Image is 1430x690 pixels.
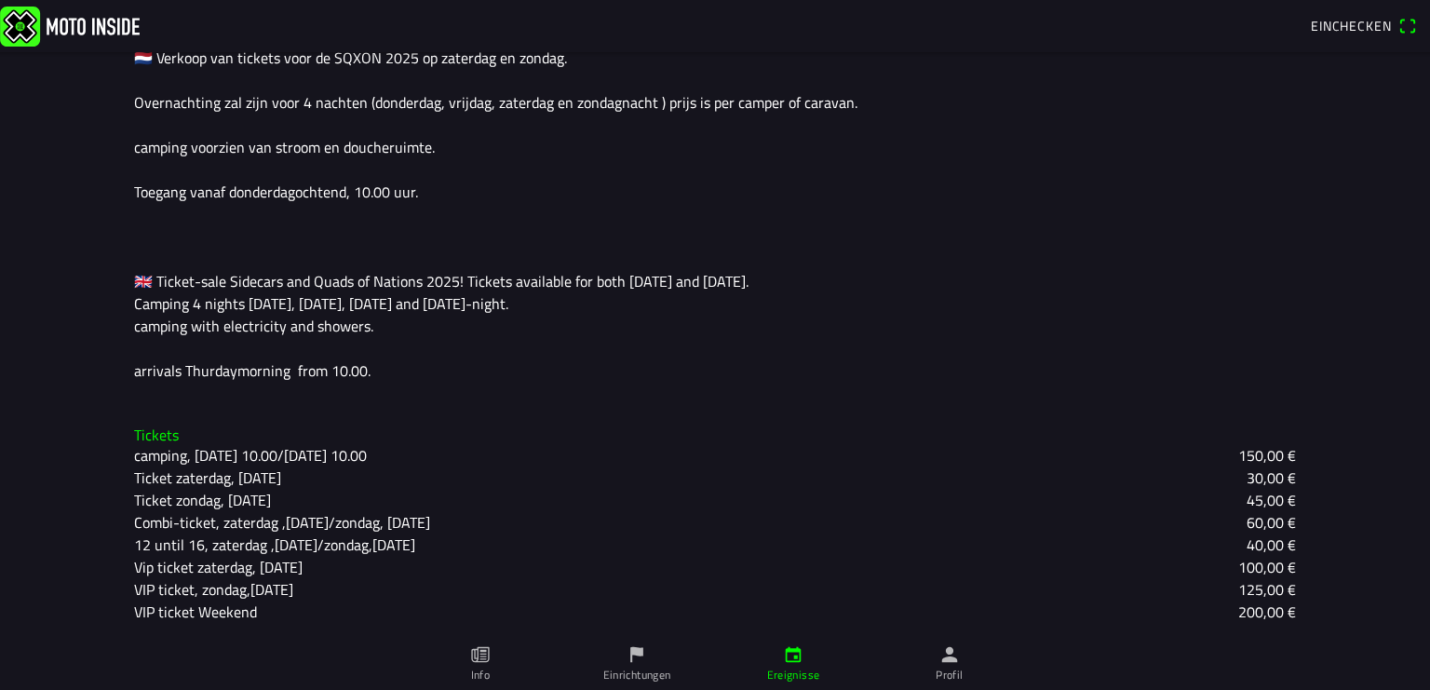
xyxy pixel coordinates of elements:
[134,556,303,578] ion-text: Vip ticket zaterdag, [DATE]
[1238,578,1296,601] ion-text: 125,00 €
[1302,11,1426,41] a: Eincheckenqr scanner
[134,534,415,556] ion-text: 12 until 16, zaterdag ,[DATE]/zondag,[DATE]
[134,444,367,467] ion-text: camping, [DATE] 10.00/[DATE] 10.00
[134,467,281,489] ion-text: Ticket zaterdag, [DATE]
[603,667,671,683] ion-label: Einrichtungen
[134,601,257,623] ion-text: VIP ticket Weekend
[939,644,960,665] ion-icon: person
[627,644,647,665] ion-icon: flag
[1247,467,1296,489] ion-text: 30,00 €
[1311,16,1391,35] span: Einchecken
[767,667,820,683] ion-label: Ereignisse
[470,644,491,665] ion-icon: paper
[471,667,490,683] ion-label: Info
[134,578,293,601] ion-text: VIP ticket, zondag,[DATE]
[1238,601,1296,623] ion-text: 200,00 €
[134,426,1296,444] h3: Tickets
[1247,511,1296,534] ion-text: 60,00 €
[134,47,1296,382] div: 🇳🇱 Verkoop van tickets voor de SQXON 2025 op zaterdag en zondag. Overnachting zal zijn voor 4 nac...
[936,667,963,683] ion-label: Profil
[783,644,803,665] ion-icon: calendar
[134,511,430,534] ion-text: Combi-ticket, zaterdag ,[DATE]/zondag, [DATE]
[1247,534,1296,556] ion-text: 40,00 €
[1238,444,1296,467] ion-text: 150,00 €
[134,489,271,511] ion-text: Ticket zondag, [DATE]
[1247,489,1296,511] ion-text: 45,00 €
[1238,556,1296,578] ion-text: 100,00 €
